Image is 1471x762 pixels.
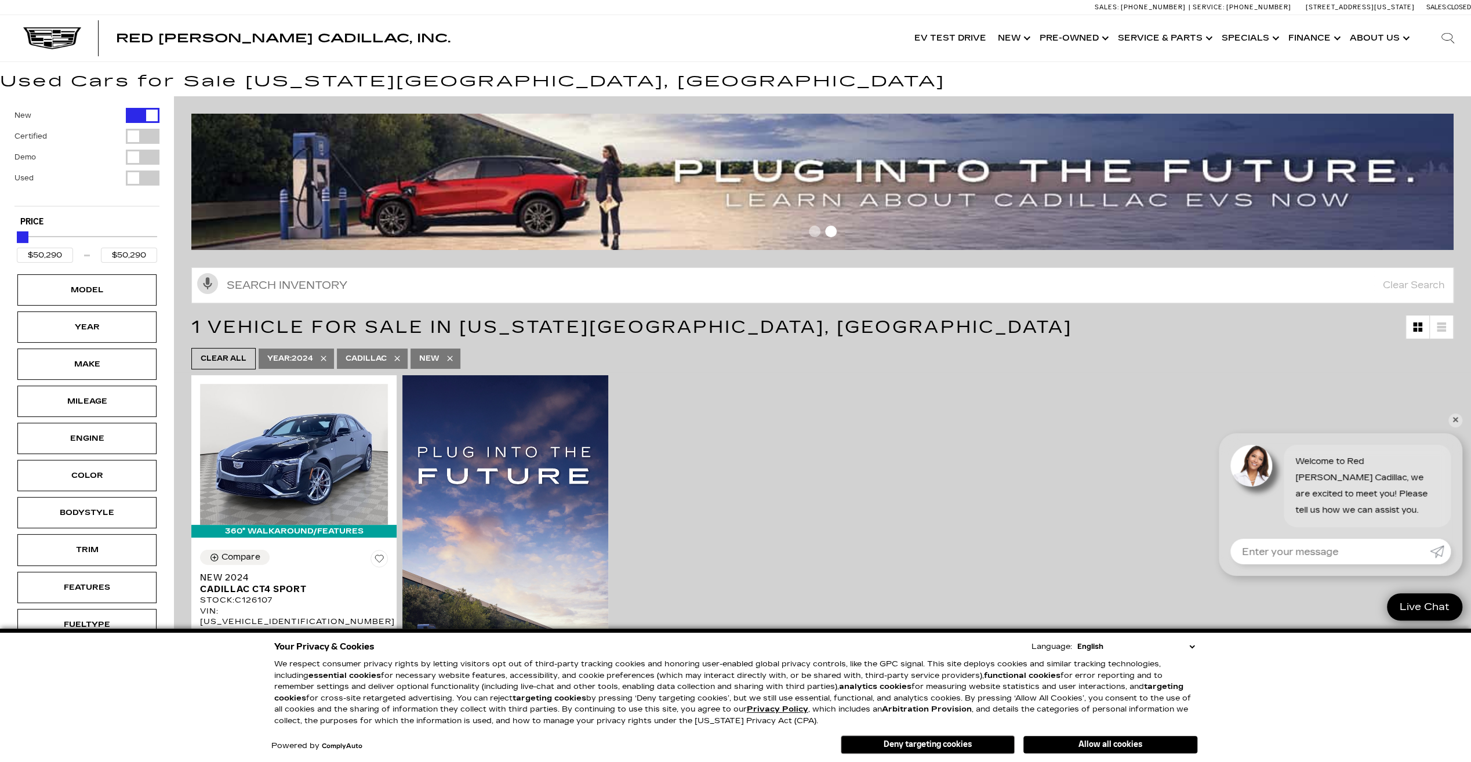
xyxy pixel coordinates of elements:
[1074,641,1197,652] select: Language Select
[14,108,159,206] div: Filter by Vehicle Type
[200,572,388,595] a: New 2024Cadillac CT4 Sport
[1031,643,1072,651] div: Language:
[371,550,388,572] button: Save Vehicle
[58,469,116,482] div: Color
[1306,3,1415,11] a: [STREET_ADDRESS][US_STATE]
[841,735,1015,754] button: Deny targeting cookies
[23,27,81,49] img: Cadillac Dark Logo with Cadillac White Text
[1193,3,1225,11] span: Service:
[346,351,387,366] span: Cadillac
[1216,15,1283,61] a: Specials
[1406,315,1429,339] a: Grid View
[984,671,1060,680] strong: functional cookies
[20,217,154,227] h5: Price
[308,671,381,680] strong: essential cookies
[116,31,451,45] span: Red [PERSON_NAME] Cadillac, Inc.
[1023,736,1197,753] button: Allow all cookies
[1121,3,1186,11] span: [PHONE_NUMBER]
[200,384,388,525] img: 2024 Cadillac CT4 Sport
[197,273,218,294] svg: Click to toggle on voice search
[1430,539,1451,564] a: Submit
[267,354,292,362] span: Year :
[58,618,116,631] div: Fueltype
[17,248,73,263] input: Minimum
[201,351,246,366] span: Clear All
[1284,445,1451,527] div: Welcome to Red [PERSON_NAME] Cadillac, we are excited to meet you! Please tell us how we can assi...
[191,114,1462,250] img: ev-blog-post-banners4
[747,705,808,714] u: Privacy Policy
[14,151,36,163] label: Demo
[191,267,1454,303] input: Search Inventory
[419,351,440,366] span: New
[1447,3,1471,11] span: Closed
[17,423,157,454] div: EngineEngine
[58,543,116,556] div: Trim
[58,581,116,594] div: Features
[1226,3,1291,11] span: [PHONE_NUMBER]
[58,284,116,296] div: Model
[1095,4,1189,10] a: Sales: [PHONE_NUMBER]
[1189,4,1294,10] a: Service: [PHONE_NUMBER]
[58,506,116,519] div: Bodystyle
[58,432,116,445] div: Engine
[58,358,116,371] div: Make
[200,606,388,627] div: VIN: [US_VEHICLE_IDENTIFICATION_NUMBER]
[1283,15,1344,61] a: Finance
[992,15,1034,61] a: New
[1344,15,1413,61] a: About Us
[58,395,116,408] div: Mileage
[1230,445,1272,487] img: Agent profile photo
[882,705,972,714] strong: Arbitration Provision
[1112,15,1216,61] a: Service & Parts
[1394,600,1455,614] span: Live Chat
[17,534,157,565] div: TrimTrim
[14,172,34,184] label: Used
[17,231,28,243] div: Maximum Price
[17,274,157,306] div: ModelModel
[322,743,362,750] a: ComplyAuto
[1034,15,1112,61] a: Pre-Owned
[101,248,157,263] input: Maximum
[1095,3,1119,11] span: Sales:
[1426,3,1447,11] span: Sales:
[909,15,992,61] a: EV Test Drive
[191,317,1072,338] span: 1 Vehicle for Sale in [US_STATE][GEOGRAPHIC_DATA], [GEOGRAPHIC_DATA]
[274,659,1197,727] p: We respect consumer privacy rights by letting visitors opt out of third-party tracking cookies an...
[17,349,157,380] div: MakeMake
[267,351,313,366] span: 2024
[116,32,451,44] a: Red [PERSON_NAME] Cadillac, Inc.
[274,682,1183,703] strong: targeting cookies
[200,572,379,583] span: New 2024
[271,742,362,750] div: Powered by
[809,226,820,237] span: Go to slide 1
[513,694,586,703] strong: targeting cookies
[221,552,260,563] div: Compare
[17,609,157,640] div: FueltypeFueltype
[1425,15,1471,61] div: Search
[274,638,375,655] span: Your Privacy & Cookies
[191,525,397,538] div: 360° WalkAround/Features
[17,386,157,417] div: MileageMileage
[200,583,379,595] span: Cadillac CT4 Sport
[17,311,157,343] div: YearYear
[200,595,388,605] div: Stock : C126107
[839,682,911,691] strong: analytics cookies
[825,226,837,237] span: Go to slide 2
[17,460,157,491] div: ColorColor
[17,572,157,603] div: FeaturesFeatures
[14,110,31,121] label: New
[58,321,116,333] div: Year
[14,130,47,142] label: Certified
[1387,593,1462,621] a: Live Chat
[1230,539,1430,564] input: Enter your message
[17,497,157,528] div: BodystyleBodystyle
[17,227,157,263] div: Price
[200,550,270,565] button: Compare Vehicle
